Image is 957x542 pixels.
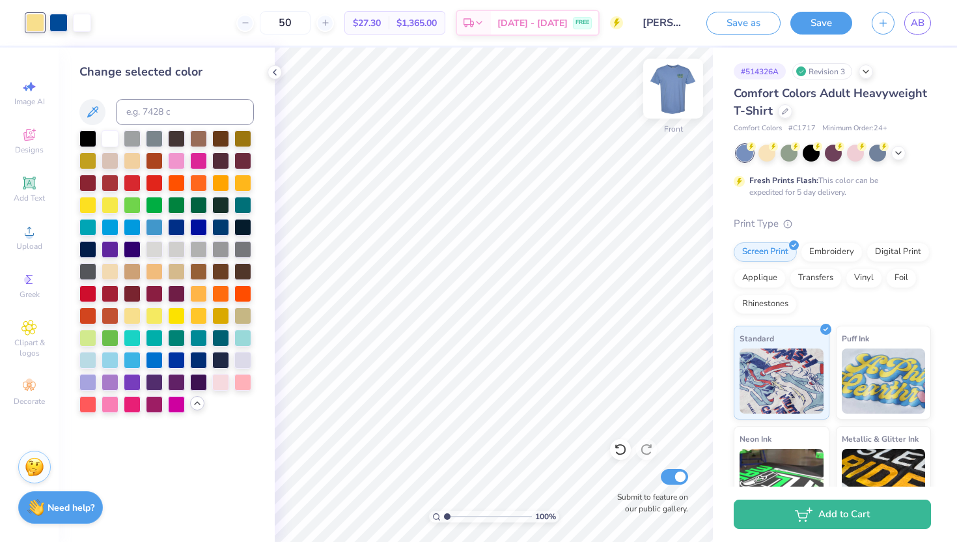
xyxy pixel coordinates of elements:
input: e.g. 7428 c [116,99,254,125]
span: FREE [576,18,589,27]
span: Metallic & Glitter Ink [842,432,919,446]
span: Comfort Colors [734,123,782,134]
span: Neon Ink [740,432,771,446]
a: AB [904,12,931,35]
div: Vinyl [846,268,882,288]
div: Foil [886,268,917,288]
span: Upload [16,241,42,251]
span: Standard [740,332,774,345]
span: Designs [15,145,44,155]
span: Add Text [14,193,45,203]
span: Greek [20,289,40,300]
span: Puff Ink [842,332,869,345]
div: Front [664,123,683,135]
div: Print Type [734,216,931,231]
img: Puff Ink [842,349,926,414]
button: Save [790,12,852,35]
span: Comfort Colors Adult Heavyweight T-Shirt [734,85,927,119]
div: Revision 3 [792,63,852,79]
div: Applique [734,268,786,288]
button: Save as [706,12,781,35]
span: 100 % [535,511,556,522]
label: Submit to feature on our public gallery. [610,491,688,515]
img: Metallic & Glitter Ink [842,449,926,514]
span: Image AI [14,96,45,107]
div: Transfers [790,268,842,288]
div: Screen Print [734,242,797,262]
input: – – [260,11,311,35]
span: Decorate [14,396,45,406]
div: # 514326A [734,63,786,79]
span: $1,365.00 [396,16,437,30]
div: Change selected color [79,63,254,81]
div: Rhinestones [734,294,797,314]
span: AB [911,16,924,31]
span: $27.30 [353,16,381,30]
span: Minimum Order: 24 + [822,123,887,134]
button: Add to Cart [734,500,931,529]
span: Clipart & logos [7,337,52,358]
img: Neon Ink [740,449,824,514]
div: This color can be expedited for 5 day delivery. [749,175,909,198]
img: Standard [740,349,824,414]
strong: Fresh Prints Flash: [749,175,818,186]
div: Embroidery [801,242,863,262]
span: [DATE] - [DATE] [497,16,568,30]
img: Front [647,63,699,115]
strong: Need help? [48,502,94,514]
span: # C1717 [788,123,816,134]
div: Digital Print [867,242,930,262]
input: Untitled Design [633,10,697,36]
